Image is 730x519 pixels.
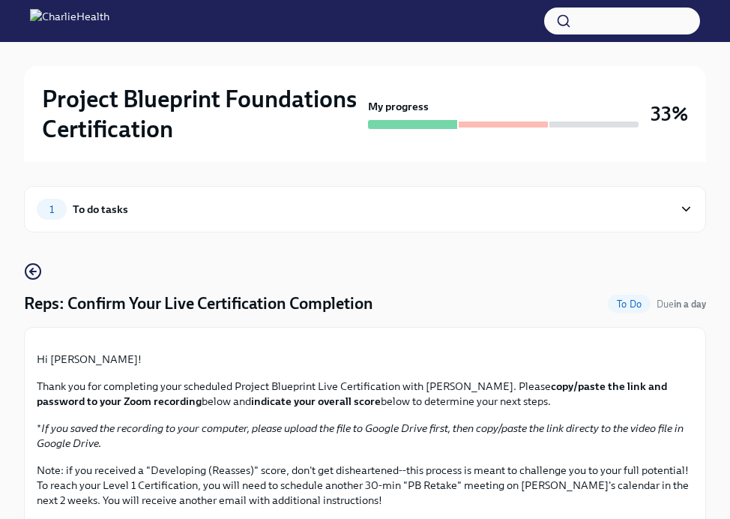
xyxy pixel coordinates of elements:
img: CharlieHealth [30,9,109,33]
span: Due [657,298,706,310]
div: To do tasks [73,201,128,217]
h4: Reps: Confirm Your Live Certification Completion [24,292,373,315]
h2: Project Blueprint Foundations Certification [42,84,362,144]
p: Hi [PERSON_NAME]! [37,352,693,367]
strong: in a day [674,298,706,310]
strong: My progress [368,99,429,114]
span: To Do [608,298,651,310]
span: 1 [40,204,63,215]
span: October 2nd, 2025 12:00 [657,297,706,311]
strong: indicate your overall score [251,394,381,408]
p: Note: if you received a "Developing (Reasses)" score, don't get disheartened--this process is mea... [37,463,693,508]
em: If you saved the recording to your computer, please upload the file to Google Drive first, then c... [37,421,684,450]
p: Thank you for completing your scheduled Project Blueprint Live Certification with [PERSON_NAME]. ... [37,379,693,409]
h3: 33% [651,100,688,127]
